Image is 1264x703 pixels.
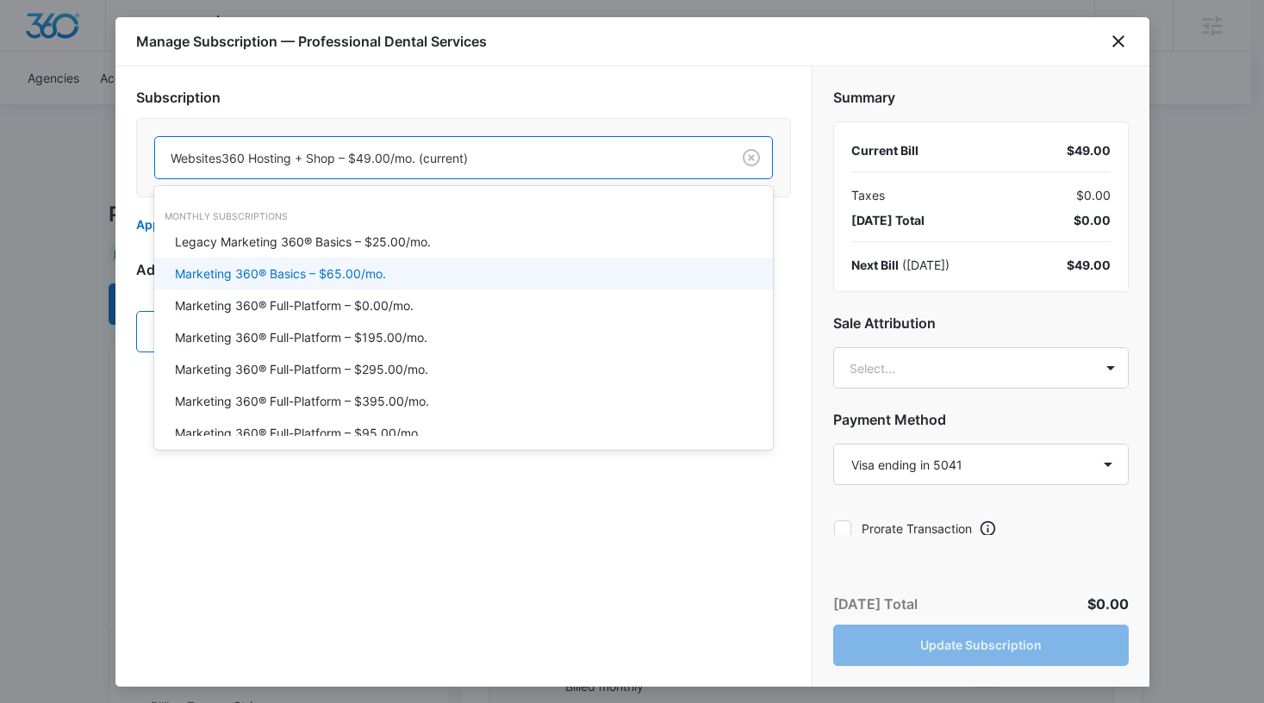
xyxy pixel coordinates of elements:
div: $49.00 [1067,141,1111,159]
div: $49.00 [1067,256,1111,274]
span: [DATE] Total [851,211,925,229]
p: Marketing 360® Basics – $65.00/mo. [175,264,386,283]
span: $0.00 [1074,211,1111,229]
span: Taxes [851,186,885,204]
h2: Add-Ons [136,259,791,280]
h2: Subscription [136,87,791,108]
p: Marketing 360® Full-Platform – $195.00/mo. [175,328,427,346]
p: Marketing 360® Full-Platform – $0.00/mo. [175,296,414,314]
span: $0.00 [1076,186,1111,204]
p: Marketing 360® Full-Platform – $395.00/mo. [175,392,429,410]
h2: Summary [833,87,1129,108]
h2: Sale Attribution [833,313,1129,333]
div: ( [DATE] ) [851,256,950,274]
button: close [1108,31,1129,52]
div: Monthly Subscriptions [154,210,773,224]
button: Add Item [136,311,225,352]
p: Marketing 360® Full-Platform – $295.00/mo. [175,360,428,378]
h1: Manage Subscription — Professional Dental Services [136,31,487,52]
button: Clear [738,144,765,171]
p: [DATE] Total [833,594,918,614]
input: Subscription [171,149,174,167]
label: Prorate Transaction [833,519,972,538]
span: $0.00 [1087,595,1129,613]
button: Apply discount [136,204,243,246]
p: Marketing 360® Full-Platform – $95.00/mo. [175,424,421,442]
p: Legacy Marketing 360® Basics – $25.00/mo. [175,233,431,251]
span: Current Bill [851,143,918,158]
span: Next Bill [851,258,899,272]
h2: Payment Method [833,409,1129,430]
